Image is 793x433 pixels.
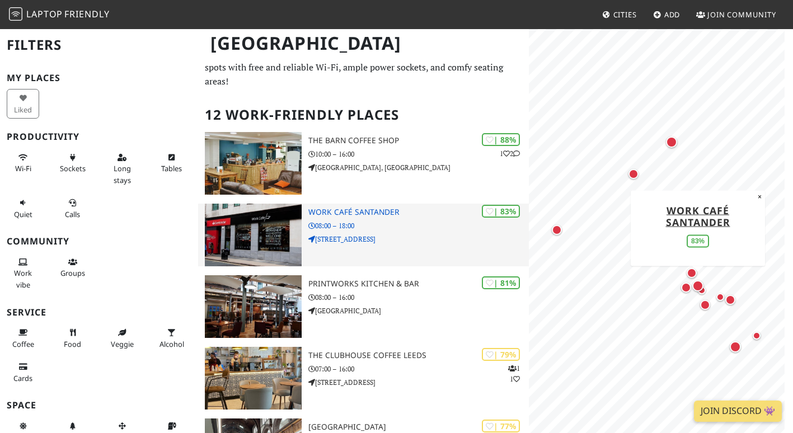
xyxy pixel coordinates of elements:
[205,347,302,410] img: The Clubhouse Coffee Leeds
[482,348,520,361] div: | 79%
[205,132,302,195] img: The Barn Coffee Shop
[482,205,520,218] div: | 83%
[7,400,191,411] h3: Space
[65,209,80,219] span: Video/audio calls
[598,4,641,25] a: Cities
[679,280,693,295] div: Map marker
[690,278,706,294] div: Map marker
[26,8,63,20] span: Laptop
[626,167,641,181] div: Map marker
[728,339,743,355] div: Map marker
[64,339,81,349] span: Food
[308,377,529,388] p: [STREET_ADDRESS]
[57,253,89,283] button: Groups
[7,357,39,387] button: Cards
[714,290,727,304] div: Map marker
[9,7,22,21] img: LaptopFriendly
[664,10,681,20] span: Add
[57,148,89,178] button: Sockets
[508,363,520,384] p: 1 1
[12,339,34,349] span: Coffee
[754,190,765,203] button: Close popup
[198,347,528,410] a: The Clubhouse Coffee Leeds | 79% 11 The Clubhouse Coffee Leeds 07:00 – 16:00 [STREET_ADDRESS]
[308,292,529,303] p: 08:00 – 16:00
[694,401,782,422] a: Join Discord 👾
[692,4,781,25] a: Join Community
[7,307,191,318] h3: Service
[205,98,522,132] h2: 12 Work-Friendly Places
[7,236,191,247] h3: Community
[106,323,138,353] button: Veggie
[308,220,529,231] p: 08:00 – 18:00
[64,8,109,20] span: Friendly
[111,339,134,349] span: Veggie
[613,10,637,20] span: Cities
[482,133,520,146] div: | 88%
[695,284,708,297] div: Map marker
[198,132,528,195] a: The Barn Coffee Shop | 88% 12 The Barn Coffee Shop 10:00 – 16:00 [GEOGRAPHIC_DATA], [GEOGRAPHIC_D...
[308,208,529,217] h3: Work Café Santander
[550,223,564,237] div: Map marker
[684,266,699,280] div: Map marker
[7,323,39,353] button: Coffee
[308,351,529,360] h3: The Clubhouse Coffee Leeds
[308,422,529,432] h3: [GEOGRAPHIC_DATA]
[308,364,529,374] p: 07:00 – 16:00
[664,134,679,150] div: Map marker
[308,305,529,316] p: [GEOGRAPHIC_DATA]
[198,204,528,266] a: Work Café Santander | 83% Work Café Santander 08:00 – 18:00 [STREET_ADDRESS]
[159,339,184,349] span: Alcohol
[114,163,131,185] span: Long stays
[482,276,520,289] div: | 81%
[665,203,730,228] a: Work Café Santander
[60,268,85,278] span: Group tables
[482,420,520,432] div: | 77%
[723,293,738,307] div: Map marker
[707,10,776,20] span: Join Community
[7,194,39,223] button: Quiet
[308,279,529,289] h3: Printworks Kitchen & Bar
[201,28,526,59] h1: [GEOGRAPHIC_DATA]
[687,234,709,247] div: 83%
[60,163,86,173] span: Power sockets
[156,148,188,178] button: Tables
[198,275,528,338] a: Printworks Kitchen & Bar | 81% Printworks Kitchen & Bar 08:00 – 16:00 [GEOGRAPHIC_DATA]
[156,323,188,353] button: Alcohol
[698,298,712,312] div: Map marker
[308,162,529,173] p: [GEOGRAPHIC_DATA], [GEOGRAPHIC_DATA]
[205,204,302,266] img: Work Café Santander
[161,163,182,173] span: Work-friendly tables
[308,136,529,145] h3: The Barn Coffee Shop
[57,194,89,223] button: Calls
[7,148,39,178] button: Wi-Fi
[15,163,31,173] span: Stable Wi-Fi
[13,373,32,383] span: Credit cards
[7,28,191,62] h2: Filters
[750,329,763,342] div: Map marker
[205,275,302,338] img: Printworks Kitchen & Bar
[7,73,191,83] h3: My Places
[14,268,32,289] span: People working
[308,234,529,244] p: [STREET_ADDRESS]
[9,5,110,25] a: LaptopFriendly LaptopFriendly
[649,4,685,25] a: Add
[106,148,138,189] button: Long stays
[500,148,520,159] p: 1 2
[14,209,32,219] span: Quiet
[7,131,191,142] h3: Productivity
[308,149,529,159] p: 10:00 – 16:00
[57,323,89,353] button: Food
[7,253,39,294] button: Work vibe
